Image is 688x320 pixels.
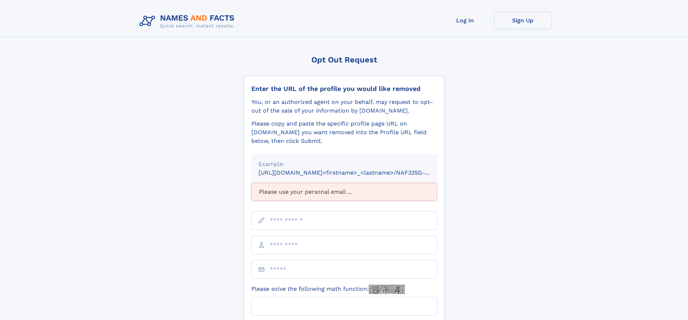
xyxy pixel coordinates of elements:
div: Please copy and paste the specific profile page URL on [DOMAIN_NAME] you want removed into the Pr... [251,119,437,145]
small: [URL][DOMAIN_NAME]<firstname>_<lastname>/NAF325G-xxxxxxxx [259,169,451,176]
a: Log In [436,12,494,29]
label: Please solve the following math function: [251,285,405,294]
div: Please use your personal email ... [251,183,437,201]
div: You, or an authorized agent on your behalf, may request to opt-out of the sale of your informatio... [251,98,437,115]
div: Enter the URL of the profile you would like removed [251,85,437,93]
div: Example: [259,160,430,168]
div: Opt Out Request [244,55,445,64]
img: Logo Names and Facts [137,12,241,31]
a: Sign Up [494,12,552,29]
